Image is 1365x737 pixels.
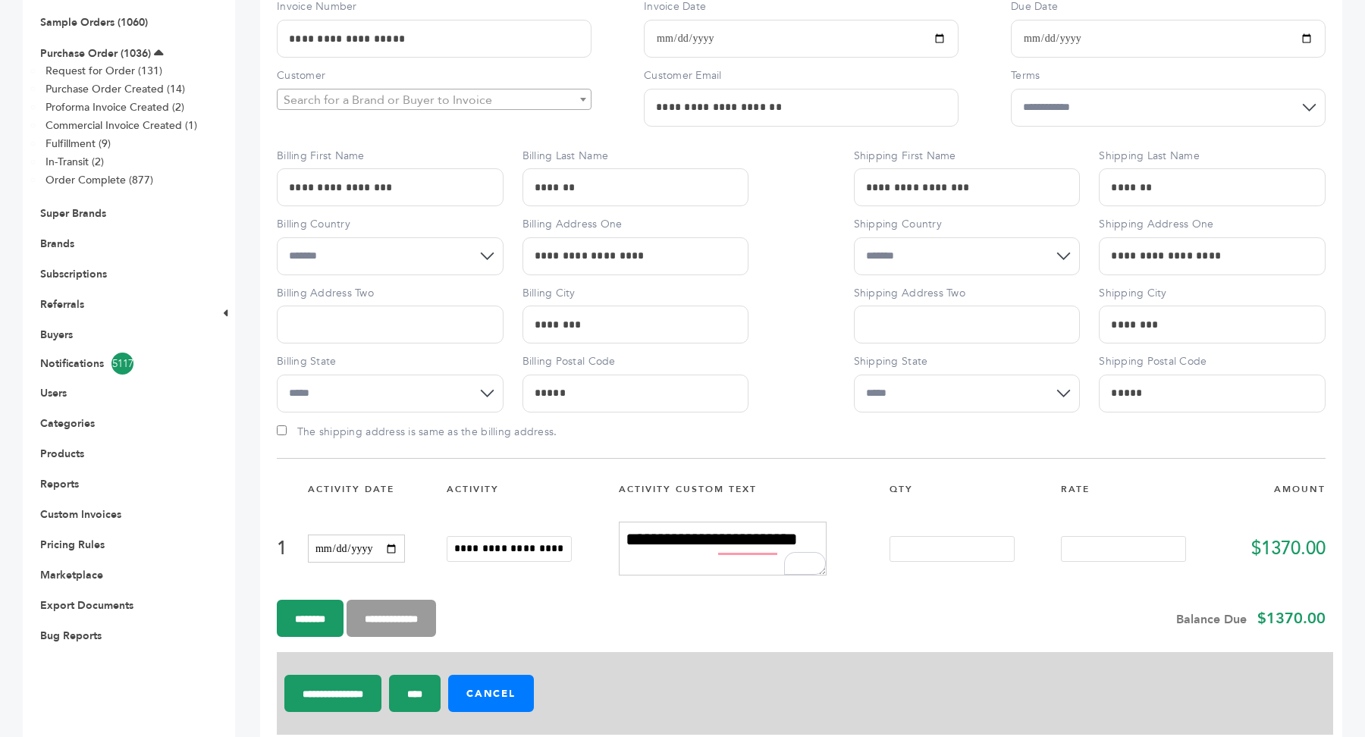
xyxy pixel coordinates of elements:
label: Shipping State [854,354,1081,369]
a: In-Transit (2) [45,155,104,169]
a: Fulfillment (9) [45,136,111,151]
textarea: To enrich screen reader interactions, please activate Accessibility in Grammarly extension settings [619,522,827,575]
label: Shipping Address One [1099,217,1326,232]
label: Billing State [277,354,504,369]
label: Shipping City [1099,286,1326,301]
span: Search for a Brand or Buyer to Invoice [284,92,492,108]
span: Balance Due [1176,611,1247,628]
label: Shipping Address Two [854,286,1081,301]
label: Shipping Last Name [1099,149,1326,164]
a: Products [40,447,84,461]
th: Qty [871,470,1043,509]
label: Customer [277,68,591,83]
a: Proforma Invoice Created (2) [45,100,184,114]
label: Billing Last Name [522,149,749,164]
a: Reports [40,477,79,491]
label: Shipping First Name [854,149,1081,164]
label: Billing First Name [277,149,504,164]
a: Notifications5117 [40,353,195,375]
a: Commercial Invoice Created (1) [45,118,197,133]
a: Bug Reports [40,629,102,643]
a: Order Complete (877) [45,173,153,187]
label: Shipping Postal Code [1099,354,1326,369]
a: Subscriptions [40,267,107,281]
a: Marketplace [40,568,103,582]
th: Amount [1214,470,1326,509]
th: Activity [428,470,600,509]
a: Users [40,386,67,400]
a: Purchase Order Created (14) [45,82,185,96]
a: Categories [40,416,95,431]
label: Billing Country [277,217,504,232]
a: Buyers [40,328,73,342]
a: Pricing Rules [40,538,105,552]
span: $1370.00 [1257,608,1326,629]
th: Activity Date [289,470,428,509]
a: Super Brands [40,206,106,221]
label: Billing Postal Code [522,354,749,369]
label: Terms [1011,68,1326,83]
a: Brands [40,237,74,251]
a: CANCEL [448,675,534,712]
span: $1370.00 [1251,536,1326,561]
label: The shipping address is same as the billing address. [297,425,557,439]
label: Shipping Country [854,217,1081,232]
th: Activity Custom Text [600,470,871,509]
label: Billing City [522,286,749,301]
a: Referrals [40,297,84,312]
a: Sample Orders (1060) [40,15,148,30]
span: 5117 [111,353,133,375]
a: Custom Invoices [40,507,121,522]
a: Purchase Order (1036) [40,46,151,61]
th: Rate [1042,470,1214,509]
td: 1 [277,509,289,588]
label: Customer Email [644,68,959,83]
label: Billing Address One [522,217,749,232]
a: Request for Order (131) [45,64,162,78]
label: Billing Address Two [277,286,504,301]
a: Export Documents [40,598,133,613]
